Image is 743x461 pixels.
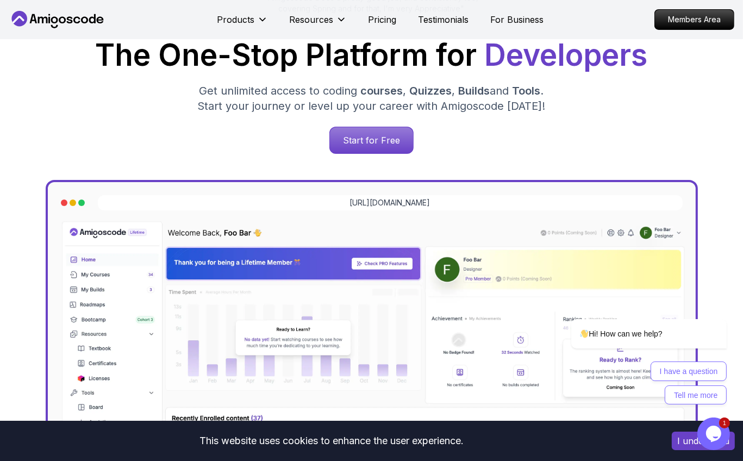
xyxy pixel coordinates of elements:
div: This website uses cookies to enhance the user experience. [8,429,655,453]
p: Get unlimited access to coding , , and . Start your journey or level up your career with Amigosco... [189,83,554,114]
iframe: chat widget [697,418,732,450]
span: Quizzes [410,84,452,97]
a: [URL][DOMAIN_NAME] [350,197,430,208]
span: Builds [459,84,490,97]
p: Start for Free [330,127,413,153]
a: Start for Free [329,127,414,154]
button: Products [217,13,268,35]
a: Testimonials [419,13,469,26]
a: Pricing [369,13,397,26]
button: Accept cookies [672,432,735,450]
a: For Business [491,13,544,26]
span: Developers [485,37,648,73]
iframe: chat widget [536,221,732,412]
button: Resources [290,13,347,35]
a: Members Area [654,9,734,30]
p: Members Area [655,10,734,29]
span: Tools [513,84,541,97]
p: Resources [290,13,334,26]
h1: The One-Stop Platform for [9,40,734,70]
span: courses [361,84,403,97]
p: Products [217,13,255,26]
